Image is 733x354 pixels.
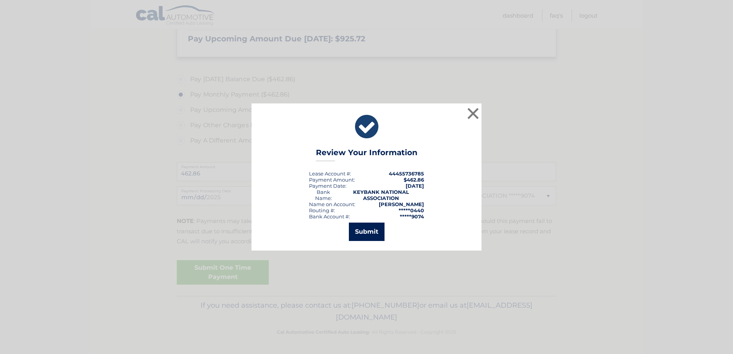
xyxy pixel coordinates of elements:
[349,223,385,241] button: Submit
[309,170,351,177] div: Lease Account #:
[389,170,424,177] strong: 44455736785
[353,189,409,201] strong: KEYBANK NATIONAL ASSOCIATION
[406,183,424,189] span: [DATE]
[309,213,350,220] div: Bank Account #:
[316,148,417,161] h3: Review Your Information
[309,207,335,213] div: Routing #:
[465,106,481,121] button: ×
[309,201,355,207] div: Name on Account:
[309,177,355,183] div: Payment Amount:
[379,201,424,207] strong: [PERSON_NAME]
[309,189,338,201] div: Bank Name:
[404,177,424,183] span: $462.86
[309,183,347,189] div: :
[309,183,345,189] span: Payment Date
